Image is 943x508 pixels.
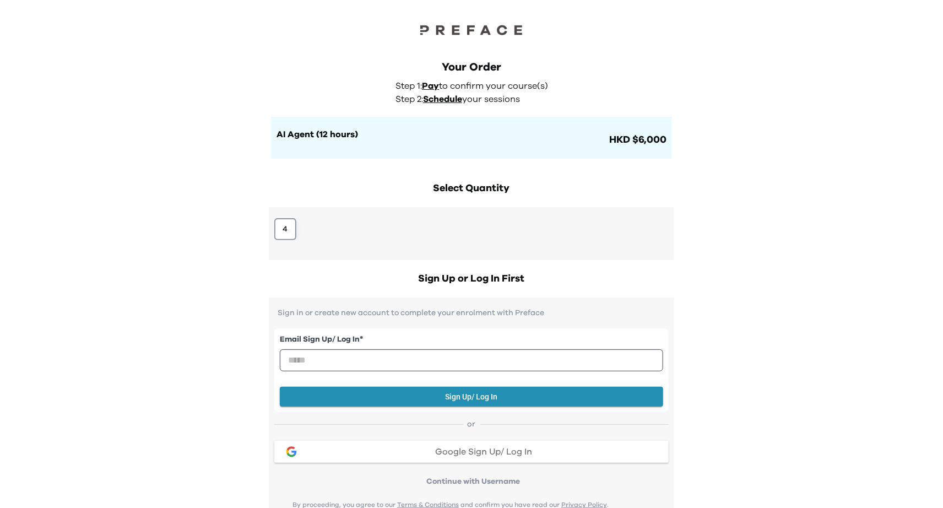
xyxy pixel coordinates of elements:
[271,60,672,75] div: Your Order
[280,387,663,407] button: Sign Up/ Log In
[285,445,298,458] img: google login
[561,501,607,508] a: Privacy Policy
[416,22,527,37] img: Preface Logo
[436,447,533,456] span: Google Sign Up/ Log In
[277,128,607,141] h1: AI Agent (12 hours)
[422,82,439,90] span: Pay
[280,334,663,345] label: Email Sign Up/ Log In *
[269,181,674,196] h2: Select Quantity
[397,501,459,508] a: Terms & Conditions
[274,218,296,240] button: 4
[395,79,554,93] p: Step 1: to confirm your course(s)
[607,132,666,148] span: HKD $6,000
[274,309,669,317] p: Sign in or create new account to complete your enrolment with Preface
[274,441,669,463] button: google loginGoogle Sign Up/ Log In
[278,476,669,487] p: Continue with Username
[269,271,674,287] h2: Sign Up or Log In First
[395,93,554,106] p: Step 2: your sessions
[423,95,462,104] span: Schedule
[463,419,480,430] span: or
